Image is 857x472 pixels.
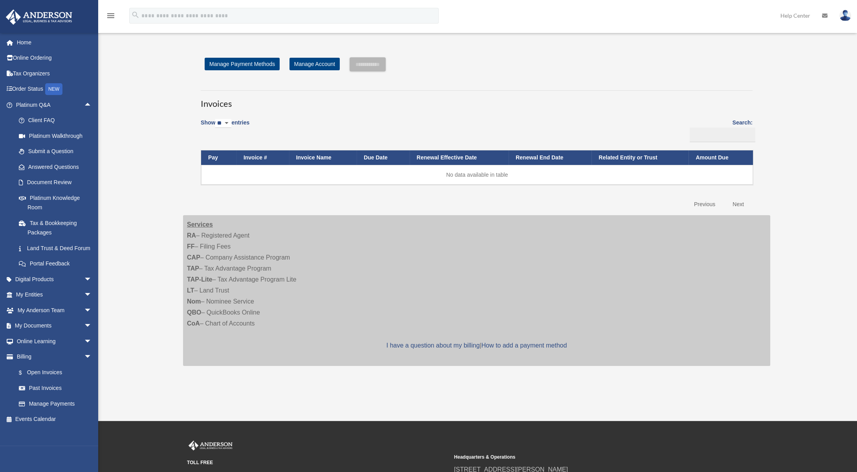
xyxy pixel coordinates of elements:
span: arrow_drop_down [84,349,100,365]
strong: RA [187,232,196,239]
strong: CoA [187,320,200,327]
div: NEW [45,83,62,95]
a: Land Trust & Deed Forum [11,240,104,256]
strong: Nom [187,298,201,305]
a: Past Invoices [11,381,100,396]
th: Renewal Effective Date: activate to sort column ascending [410,150,509,165]
select: Showentries [215,119,231,128]
th: Due Date: activate to sort column ascending [357,150,410,165]
th: Amount Due: activate to sort column ascending [689,150,753,165]
a: Platinum Q&Aarrow_drop_up [5,97,104,113]
a: Digital Productsarrow_drop_down [5,271,104,287]
a: How to add a payment method [481,342,567,349]
label: Search: [687,118,753,142]
a: Answered Questions [11,159,104,175]
strong: TAP [187,265,199,272]
a: Home [5,35,104,50]
span: $ [23,368,27,378]
small: TOLL FREE [187,459,449,467]
a: Tax & Bookkeeping Packages [11,215,104,240]
img: User Pic [839,10,851,21]
strong: QBO [187,309,201,316]
a: Online Ordering [5,50,104,66]
a: Events Calendar [5,412,104,427]
label: Show entries [201,118,249,136]
a: Submit a Question [11,144,104,159]
input: Search: [690,128,755,143]
th: Renewal End Date: activate to sort column ascending [509,150,591,165]
th: Related Entity or Trust: activate to sort column ascending [591,150,689,165]
a: $Open Invoices [11,364,96,381]
i: search [131,11,140,19]
a: Manage Payment Methods [205,58,280,70]
span: arrow_drop_down [84,287,100,303]
a: I have a question about my billing [386,342,480,349]
th: Invoice Name: activate to sort column ascending [289,150,357,165]
img: Anderson Advisors Platinum Portal [4,9,75,25]
a: Online Learningarrow_drop_down [5,333,104,349]
strong: Services [187,221,213,228]
a: My Entitiesarrow_drop_down [5,287,104,303]
img: Anderson Advisors Platinum Portal [187,441,234,451]
h3: Invoices [201,90,753,110]
a: Client FAQ [11,113,104,128]
a: Platinum Knowledge Room [11,190,104,215]
a: Next [727,196,750,212]
th: Pay: activate to sort column descending [201,150,236,165]
strong: TAP-Lite [187,276,212,283]
a: Platinum Walkthrough [11,128,104,144]
a: menu [106,14,115,20]
a: Manage Account [289,58,340,70]
span: arrow_drop_down [84,271,100,287]
p: | [187,340,766,351]
a: Portal Feedback [11,256,104,272]
a: Manage Payments [11,396,100,412]
a: Billingarrow_drop_down [5,349,100,365]
a: My Documentsarrow_drop_down [5,318,104,334]
a: My Anderson Teamarrow_drop_down [5,302,104,318]
strong: LT [187,287,194,294]
a: Order StatusNEW [5,81,104,97]
th: Invoice #: activate to sort column ascending [236,150,289,165]
td: No data available in table [201,165,753,185]
a: Previous [688,196,721,212]
span: arrow_drop_up [84,97,100,113]
strong: FF [187,243,195,250]
span: arrow_drop_down [84,302,100,318]
i: menu [106,11,115,20]
a: Document Review [11,175,104,190]
span: arrow_drop_down [84,333,100,349]
div: – Registered Agent – Filing Fees – Company Assistance Program – Tax Advantage Program – Tax Advan... [183,215,770,366]
small: Headquarters & Operations [454,453,716,461]
strong: CAP [187,254,200,261]
span: arrow_drop_down [84,318,100,334]
a: Tax Organizers [5,66,104,81]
